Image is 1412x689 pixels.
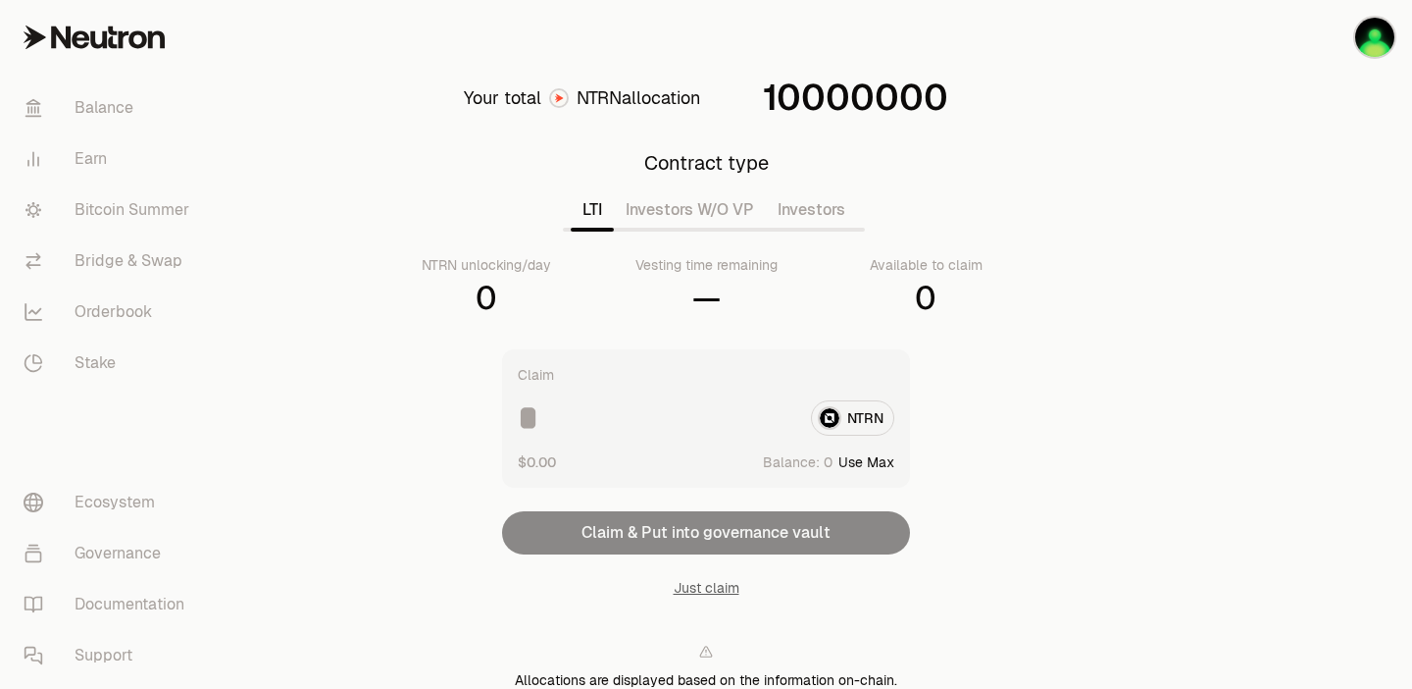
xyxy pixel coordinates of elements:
button: $0.00 [518,451,556,472]
button: Investors W/O VP [614,190,766,230]
button: Just claim [674,578,739,598]
div: Contract type [644,149,769,177]
a: Earn [8,133,212,185]
div: allocation [577,84,700,112]
span: NTRN [577,86,622,109]
div: Available to claim [870,255,983,275]
a: Support [8,630,212,681]
div: — [692,279,721,318]
div: 0 [476,279,497,318]
button: LTI [571,190,614,230]
button: Use Max [838,452,894,472]
a: Bitcoin Summer [8,185,212,236]
img: Neutron Logo [551,90,567,106]
a: Bridge & Swap [8,236,212,287]
a: Governance [8,528,212,579]
a: Ecosystem [8,477,212,528]
div: 10000000 [763,79,948,118]
span: Balance: [763,452,820,472]
div: Claim [518,365,554,385]
img: Neutron [1355,18,1394,57]
div: NTRN unlocking/day [422,255,551,275]
a: Balance [8,82,212,133]
a: Documentation [8,579,212,630]
a: Stake [8,338,212,389]
button: Investors [766,190,857,230]
div: Vesting time remaining [635,255,778,275]
div: 0 [915,279,936,318]
a: Orderbook [8,287,212,338]
div: Your total [464,84,541,112]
